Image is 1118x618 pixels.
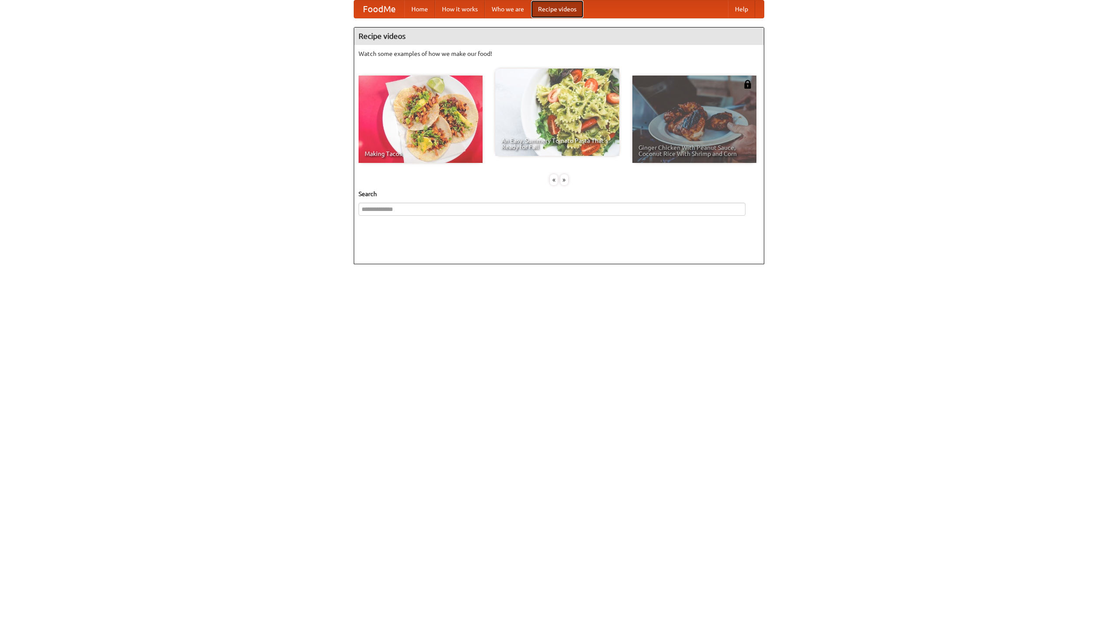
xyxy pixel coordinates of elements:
a: Who we are [485,0,531,18]
h4: Recipe videos [354,28,764,45]
a: Help [728,0,755,18]
a: An Easy, Summery Tomato Pasta That's Ready for Fall [495,69,619,156]
span: An Easy, Summery Tomato Pasta That's Ready for Fall [501,138,613,150]
a: Home [404,0,435,18]
a: Recipe videos [531,0,583,18]
a: FoodMe [354,0,404,18]
span: Making Tacos [365,151,476,157]
h5: Search [359,190,759,198]
div: » [560,174,568,185]
div: « [550,174,558,185]
p: Watch some examples of how we make our food! [359,49,759,58]
a: How it works [435,0,485,18]
img: 483408.png [743,80,752,89]
a: Making Tacos [359,76,483,163]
